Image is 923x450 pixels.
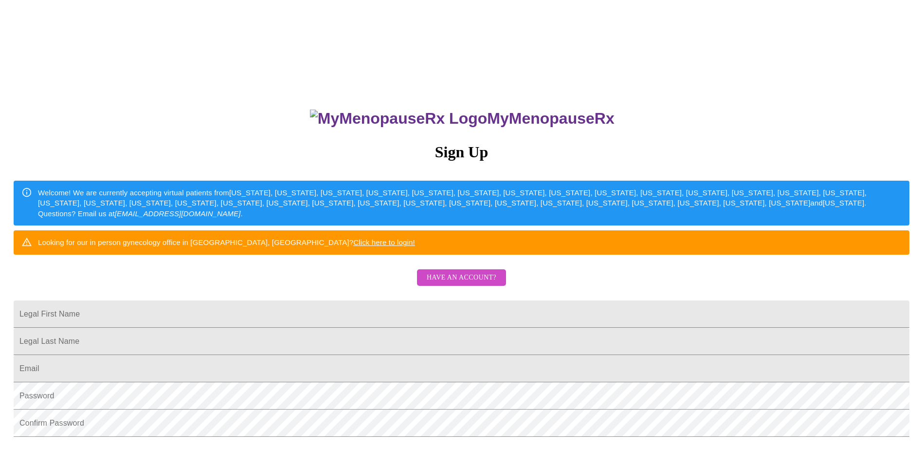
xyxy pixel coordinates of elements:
[38,233,415,251] div: Looking for our in person gynecology office in [GEOGRAPHIC_DATA], [GEOGRAPHIC_DATA]?
[14,143,909,161] h3: Sign Up
[427,272,496,284] span: Have an account?
[353,238,415,246] a: Click here to login!
[15,110,910,128] h3: MyMenopauseRx
[38,184,902,223] div: Welcome! We are currently accepting virtual patients from [US_STATE], [US_STATE], [US_STATE], [US...
[415,280,508,288] a: Have an account?
[115,209,241,218] em: [EMAIL_ADDRESS][DOMAIN_NAME]
[417,269,506,286] button: Have an account?
[310,110,487,128] img: MyMenopauseRx Logo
